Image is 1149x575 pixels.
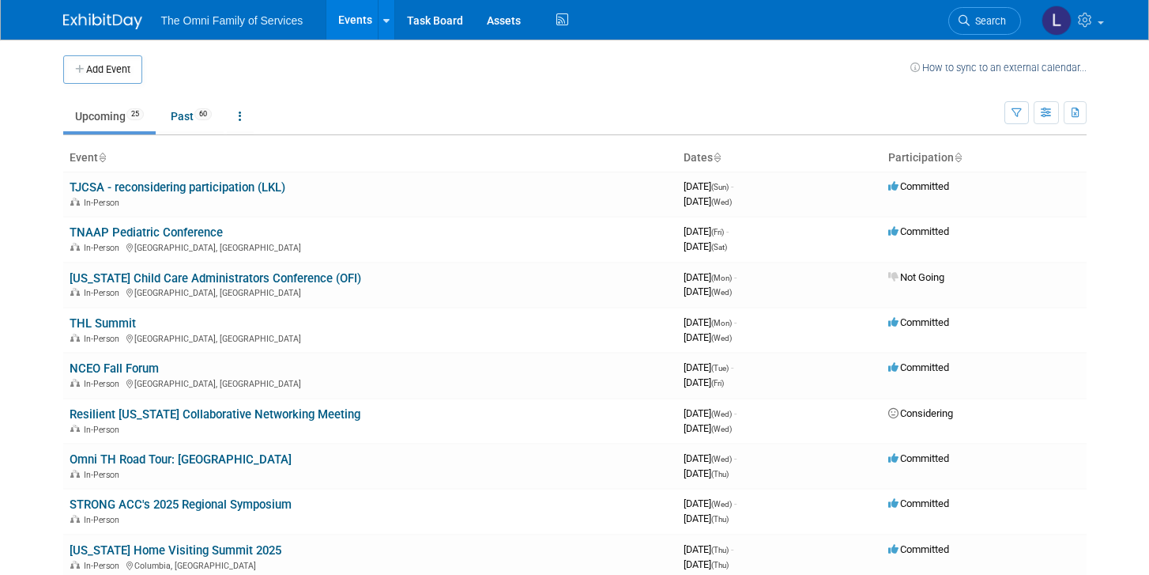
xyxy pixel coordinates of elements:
div: [GEOGRAPHIC_DATA], [GEOGRAPHIC_DATA] [70,240,671,253]
img: In-Person Event [70,334,80,342]
span: Search [970,15,1006,27]
div: Columbia, [GEOGRAPHIC_DATA] [70,558,671,571]
span: (Thu) [711,546,729,554]
span: In-Person [84,379,124,389]
a: Resilient [US_STATE] Collaborative Networking Meeting [70,407,360,422]
span: [DATE] [684,513,729,524]
span: [DATE] [684,240,727,252]
span: [DATE] [684,331,732,343]
span: Committed [888,361,949,373]
img: Lauren Ryan [1042,6,1072,36]
span: [DATE] [684,467,729,479]
span: (Wed) [711,425,732,433]
img: In-Person Event [70,288,80,296]
span: (Wed) [711,288,732,297]
span: (Fri) [711,228,724,236]
span: - [734,497,736,509]
a: NCEO Fall Forum [70,361,159,376]
a: Search [948,7,1021,35]
span: [DATE] [684,195,732,207]
div: [GEOGRAPHIC_DATA], [GEOGRAPHIC_DATA] [70,376,671,389]
span: (Tue) [711,364,729,373]
span: (Fri) [711,379,724,388]
span: [DATE] [684,543,733,555]
div: [GEOGRAPHIC_DATA], [GEOGRAPHIC_DATA] [70,331,671,344]
span: [DATE] [684,497,736,509]
span: - [731,180,733,192]
img: In-Person Event [70,515,80,523]
span: In-Person [84,425,124,435]
span: The Omni Family of Services [161,14,303,27]
span: [DATE] [684,286,732,297]
span: [DATE] [684,376,724,388]
span: (Mon) [711,274,732,282]
a: THL Summit [70,316,136,331]
span: 60 [194,108,212,120]
span: [DATE] [684,316,736,328]
span: (Sun) [711,183,729,191]
a: Past60 [159,101,224,131]
a: TNAAP Pediatric Conference [70,225,223,240]
div: [GEOGRAPHIC_DATA], [GEOGRAPHIC_DATA] [70,286,671,298]
a: Upcoming25 [63,101,156,131]
span: 25 [126,108,144,120]
a: Sort by Participation Type [954,151,962,164]
span: (Mon) [711,319,732,327]
img: In-Person Event [70,379,80,387]
span: Committed [888,543,949,555]
span: (Thu) [711,561,729,569]
span: [DATE] [684,407,736,419]
span: - [734,407,736,419]
span: - [731,543,733,555]
th: Participation [882,145,1087,172]
span: Committed [888,497,949,509]
span: (Thu) [711,515,729,524]
span: [DATE] [684,452,736,464]
span: [DATE] [684,180,733,192]
span: - [734,271,736,283]
span: (Wed) [711,334,732,342]
img: In-Person Event [70,243,80,251]
span: (Wed) [711,410,732,418]
span: [DATE] [684,422,732,434]
img: In-Person Event [70,425,80,433]
span: (Wed) [711,500,732,509]
span: (Wed) [711,455,732,463]
span: [DATE] [684,558,729,570]
a: Omni TH Road Tour: [GEOGRAPHIC_DATA] [70,452,292,467]
span: [DATE] [684,271,736,283]
a: [US_STATE] Home Visiting Summit 2025 [70,543,281,558]
span: Committed [888,316,949,328]
span: Committed [888,180,949,192]
span: Committed [888,225,949,237]
img: In-Person Event [70,561,80,569]
span: (Thu) [711,470,729,479]
span: In-Person [84,334,124,344]
span: In-Person [84,198,124,208]
th: Event [63,145,677,172]
span: - [734,452,736,464]
a: How to sync to an external calendar... [910,62,1087,74]
span: In-Person [84,288,124,298]
span: Considering [888,407,953,419]
th: Dates [677,145,882,172]
img: In-Person Event [70,198,80,206]
a: Sort by Event Name [98,151,106,164]
span: (Wed) [711,198,732,206]
span: - [734,316,736,328]
span: In-Person [84,561,124,571]
span: [DATE] [684,225,729,237]
img: ExhibitDay [63,13,142,29]
span: In-Person [84,515,124,525]
a: Sort by Start Date [713,151,721,164]
span: In-Person [84,243,124,253]
span: In-Person [84,470,124,480]
span: (Sat) [711,243,727,252]
a: STRONG ACC's 2025 Regional Symposium [70,497,292,512]
span: - [731,361,733,373]
img: In-Person Event [70,470,80,478]
a: [US_STATE] Child Care Administrators Conference (OFI) [70,271,361,286]
span: - [726,225,729,237]
a: TJCSA - reconsidering participation (LKL) [70,180,285,195]
span: [DATE] [684,361,733,373]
